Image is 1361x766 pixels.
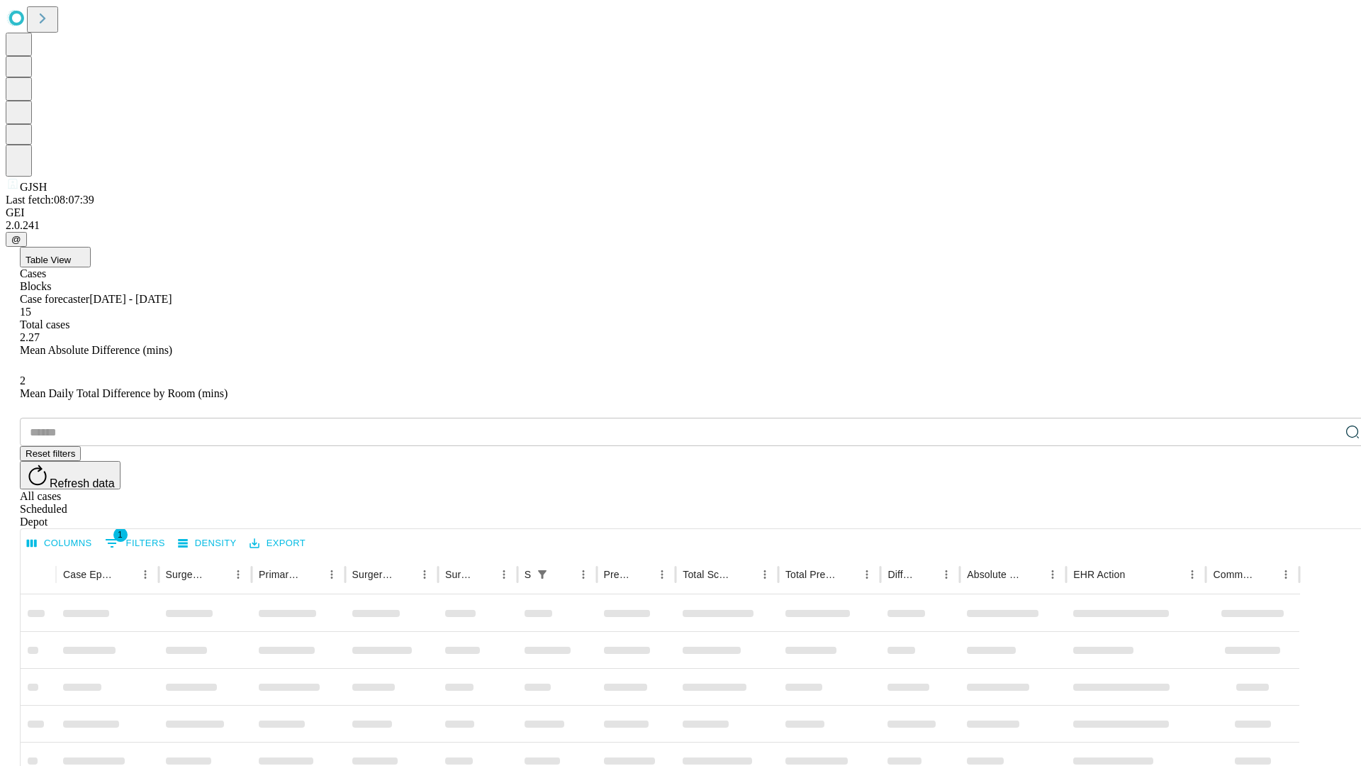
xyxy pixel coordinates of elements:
button: Sort [837,565,857,584]
span: @ [11,234,21,245]
div: Surgery Name [352,569,393,580]
span: Last fetch: 08:07:39 [6,194,94,206]
span: Table View [26,255,71,265]
div: Predicted In Room Duration [604,569,632,580]
button: Table View [20,247,91,267]
button: Show filters [532,565,552,584]
button: Sort [474,565,494,584]
button: Menu [1182,565,1202,584]
button: Menu [652,565,672,584]
span: Case forecaster [20,293,89,305]
button: Sort [208,565,228,584]
button: Select columns [23,533,96,555]
span: 2.27 [20,331,40,343]
div: Total Predicted Duration [785,569,836,580]
button: Menu [415,565,435,584]
div: 2.0.241 [6,219,1355,232]
span: Refresh data [50,477,115,489]
button: Sort [1256,565,1276,584]
span: Reset filters [26,448,75,459]
button: Sort [302,565,322,584]
button: Menu [228,565,248,584]
button: Menu [322,565,342,584]
button: Menu [755,565,775,584]
span: 15 [20,306,31,318]
button: Sort [735,565,755,584]
div: EHR Action [1073,569,1125,580]
button: Sort [554,565,573,584]
div: Surgeon Name [166,569,207,580]
div: Case Epic Id [63,569,114,580]
span: Mean Daily Total Difference by Room (mins) [20,387,228,399]
span: 1 [113,528,128,542]
button: Density [174,533,240,555]
button: Menu [857,565,877,584]
button: @ [6,232,27,247]
button: Refresh data [20,461,121,489]
button: Menu [494,565,514,584]
button: Sort [116,565,135,584]
button: Sort [395,565,415,584]
div: Difference [887,569,915,580]
span: GJSH [20,181,47,193]
div: Comments [1213,569,1254,580]
div: 1 active filter [532,565,552,584]
div: Absolute Difference [967,569,1021,580]
button: Sort [632,565,652,584]
button: Menu [936,565,956,584]
div: Scheduled In Room Duration [525,569,531,580]
div: Total Scheduled Duration [683,569,734,580]
button: Menu [1276,565,1296,584]
span: 2 [20,374,26,387]
button: Sort [1023,565,1043,584]
span: Mean Absolute Difference (mins) [20,344,172,356]
button: Menu [573,565,593,584]
button: Export [246,533,309,555]
div: Surgery Date [445,569,473,580]
span: [DATE] - [DATE] [89,293,172,305]
button: Sort [917,565,936,584]
button: Menu [135,565,155,584]
button: Menu [1043,565,1063,584]
button: Reset filters [20,446,81,461]
span: Total cases [20,318,69,331]
div: GEI [6,206,1355,219]
div: Primary Service [259,569,300,580]
button: Show filters [101,532,169,555]
button: Sort [1126,565,1146,584]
